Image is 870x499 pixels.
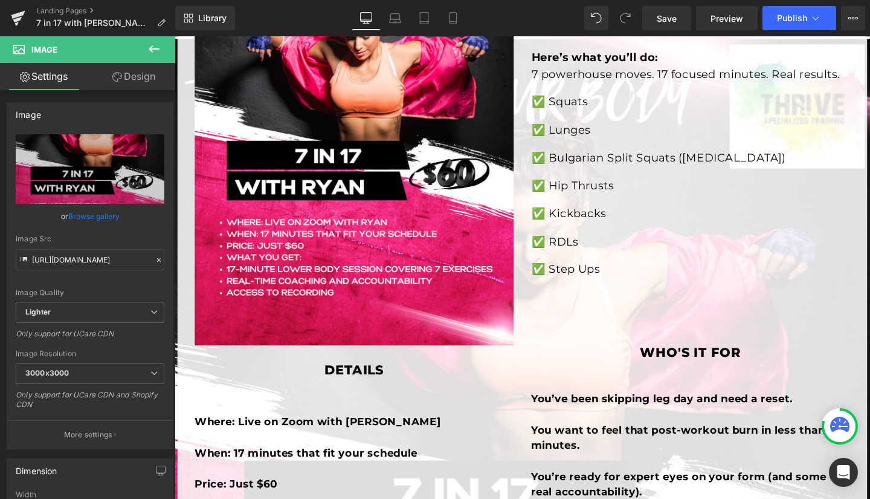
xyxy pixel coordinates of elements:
[16,249,164,270] input: Link
[21,431,256,445] strong: When: 17 minutes that fit your schedule
[16,390,164,417] div: Only support for UCare CDN and Shopify CDN
[841,6,865,30] button: More
[777,13,807,23] span: Publish
[375,150,462,164] span: ✅ Hip Thrusts
[36,18,152,28] span: 7 in 17 with [PERSON_NAME]
[36,6,175,16] a: Landing Pages
[16,103,41,120] div: Image
[198,13,227,24] span: Library
[16,235,164,243] div: Image Src
[25,368,69,377] b: 3000x3000
[7,420,173,449] button: More settings
[657,12,677,25] span: Save
[829,458,858,487] div: Open Intercom Messenger
[375,120,642,134] span: ✅ Bulgarian Split Squats ([MEDICAL_DATA])
[375,325,710,341] h1: who's it for
[375,407,701,437] b: You want to feel that post-workout burn in less than 20 minutes.
[375,15,508,29] strong: Here’s what you’ll do:
[375,62,434,76] span: ✅ Squats
[439,6,468,30] a: Mobile
[21,399,280,412] strong: Where: Live on Zoom with [PERSON_NAME]
[375,456,685,486] b: You’re ready for expert eyes on your form (and some real accountability).
[64,429,112,440] p: More settings
[16,350,164,358] div: Image Resolution
[375,238,447,252] span: ✅ Step Ups
[762,6,836,30] button: Publish
[584,6,608,30] button: Undo
[16,289,164,297] div: Image Quality
[352,6,381,30] a: Desktop
[21,464,108,477] strong: Price: Just $60
[375,31,710,49] p: 7 powerhouse moves. 17 focused minutes. Real results.
[696,6,758,30] a: Preview
[16,459,57,476] div: Dimension
[375,91,437,105] span: ✅ Lunges
[25,307,51,316] b: Lighter
[375,179,453,193] span: ✅ Kickbacks
[410,6,439,30] a: Tablet
[381,6,410,30] a: Laptop
[31,45,57,54] span: Image
[375,374,649,388] b: You’ve been skipping leg day and need a reset.
[16,329,164,347] div: Only support for UCare CDN
[710,12,743,25] span: Preview
[90,63,178,90] a: Design
[68,206,120,227] a: Browse gallery
[613,6,637,30] button: Redo
[175,6,235,30] a: New Library
[30,343,347,359] h1: details
[375,209,424,223] span: ✅ RDLs
[16,210,164,223] div: or
[16,491,164,499] div: Width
